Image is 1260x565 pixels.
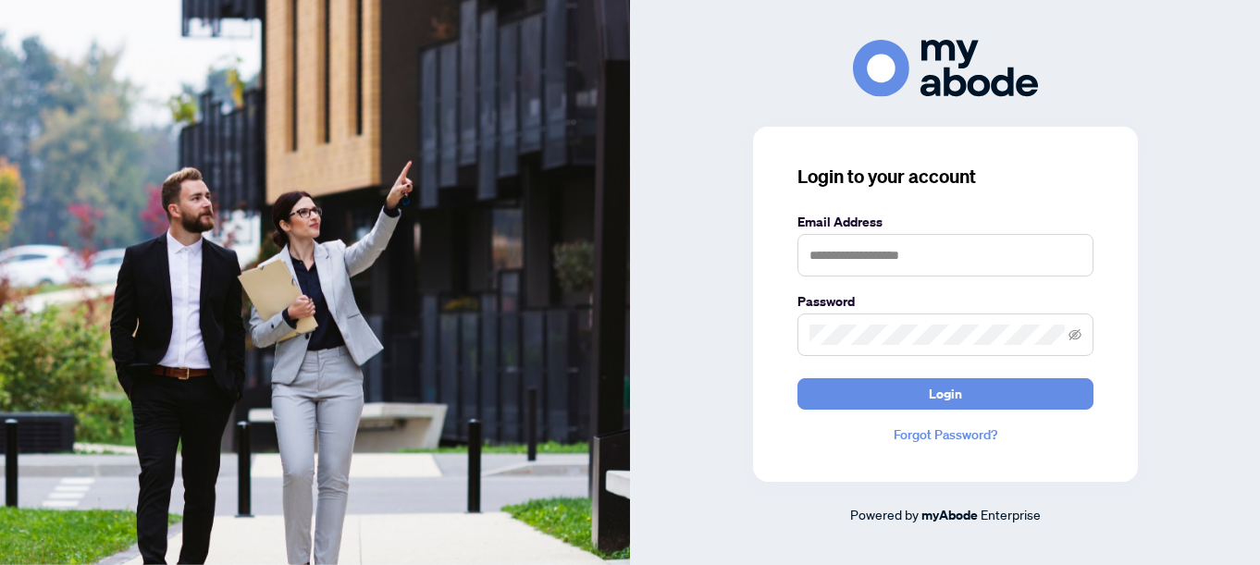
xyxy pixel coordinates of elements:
h3: Login to your account [797,164,1093,190]
span: Login [929,379,962,409]
button: Login [797,378,1093,410]
label: Password [797,291,1093,312]
a: myAbode [921,505,978,525]
span: Powered by [850,506,919,522]
img: ma-logo [853,40,1038,96]
label: Email Address [797,212,1093,232]
a: Forgot Password? [797,424,1093,445]
span: eye-invisible [1069,328,1081,341]
span: Enterprise [981,506,1041,522]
